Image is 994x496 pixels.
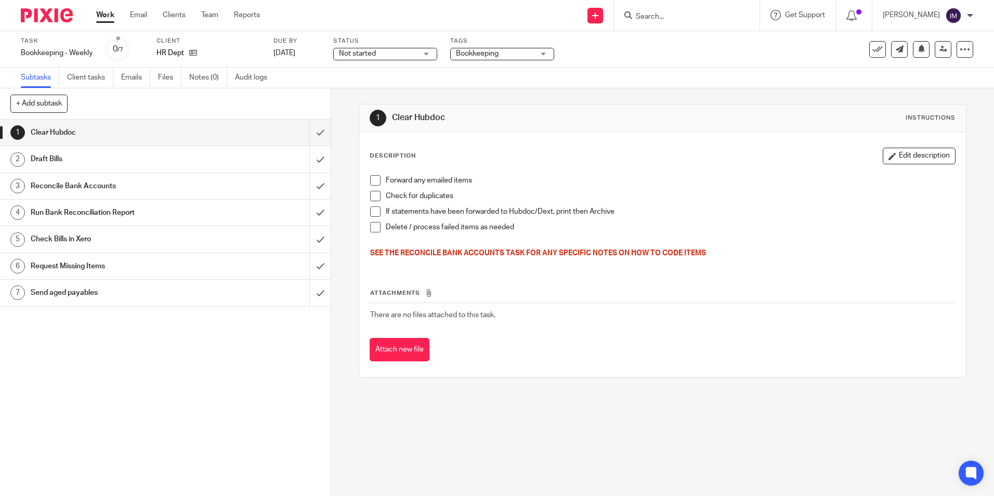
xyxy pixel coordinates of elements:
[370,110,386,126] div: 1
[386,206,954,217] p: If statements have been forwarded to Hubdoc/Dext, print then Archive
[189,68,227,88] a: Notes (0)
[370,338,429,361] button: Attach new file
[31,258,210,274] h1: Request Missing Items
[883,10,940,20] p: [PERSON_NAME]
[113,43,123,55] div: 0
[635,12,728,22] input: Search
[370,290,420,296] span: Attachments
[235,68,275,88] a: Audit logs
[10,259,25,273] div: 6
[10,95,68,112] button: + Add subtask
[21,48,93,58] div: Bookkeeping - Weekly
[31,178,210,194] h1: Reconcile Bank Accounts
[234,10,260,20] a: Reports
[31,205,210,220] h1: Run Bank Reconciliation Report
[945,7,962,24] img: svg%3E
[10,152,25,167] div: 2
[883,148,956,164] button: Edit description
[10,232,25,247] div: 5
[906,114,956,122] div: Instructions
[10,179,25,193] div: 3
[10,125,25,140] div: 1
[31,151,210,167] h1: Draft Bills
[339,50,376,57] span: Not started
[67,68,113,88] a: Client tasks
[450,37,554,45] label: Tags
[117,47,123,53] small: /7
[10,285,25,300] div: 7
[273,37,320,45] label: Due by
[21,68,59,88] a: Subtasks
[333,37,437,45] label: Status
[386,222,954,232] p: Delete / process failed items as needed
[785,11,825,19] span: Get Support
[273,49,295,57] span: [DATE]
[158,68,181,88] a: Files
[31,231,210,247] h1: Check Bills in Xero
[156,48,184,58] p: HR Dept
[386,191,954,201] p: Check for duplicates
[10,205,25,220] div: 4
[456,50,499,57] span: Bookkeeping
[392,112,685,123] h1: Clear Hubdoc
[31,285,210,301] h1: Send aged payables
[31,125,210,140] h1: Clear Hubdoc
[370,250,706,257] span: SEE THE RECONCILE BANK ACCOUNTS TASK FOR ANY SPECIFIC NOTES ON HOW TO CODE ITEMS
[130,10,147,20] a: Email
[370,152,416,160] p: Description
[156,37,260,45] label: Client
[386,175,954,186] p: Forward any emailed items
[370,311,495,319] span: There are no files attached to this task.
[121,68,150,88] a: Emails
[96,10,114,20] a: Work
[201,10,218,20] a: Team
[21,37,93,45] label: Task
[163,10,186,20] a: Clients
[21,8,73,22] img: Pixie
